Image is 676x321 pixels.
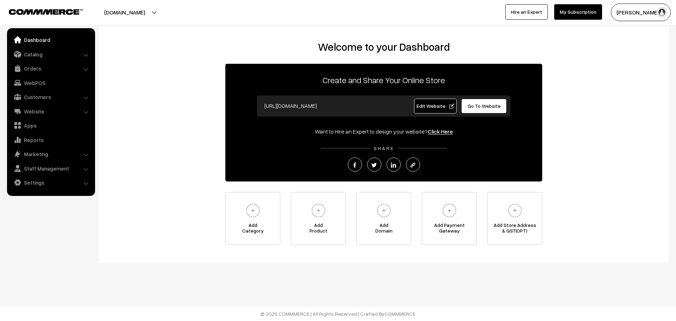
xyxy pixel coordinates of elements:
p: Create and Share Your Online Store [225,74,542,86]
span: Add Store Address & GST(OPT) [488,222,542,236]
img: plus.svg [505,201,525,220]
a: Go To Website [461,99,507,113]
a: WebPOS [9,76,93,89]
div: Want to Hire an Expert to design your website? [225,127,542,136]
a: Apps [9,119,93,132]
a: Customers [9,91,93,103]
a: Catalog [9,48,93,61]
a: AddDomain [356,192,411,245]
span: Edit Website [417,103,454,109]
a: COMMMERCE [9,7,70,16]
span: Add Product [291,222,345,236]
a: AddProduct [291,192,346,245]
img: plus.svg [440,201,459,220]
a: Add PaymentGateway [422,192,477,245]
a: Hire an Expert [505,4,548,20]
a: AddCategory [225,192,280,245]
button: [PERSON_NAME] [611,4,671,21]
a: Edit Website [414,99,457,113]
span: SHARE [370,145,398,151]
a: Settings [9,176,93,189]
img: plus.svg [309,201,328,220]
a: Click Here [428,128,453,135]
a: Staff Management [9,162,93,175]
a: Orders [9,62,93,75]
span: Add Payment Gateway [422,222,476,236]
img: user [657,7,667,18]
span: Add Domain [357,222,411,236]
img: plus.svg [243,201,263,220]
a: Website [9,105,93,118]
a: Marketing [9,148,93,160]
img: COMMMERCE [9,9,83,14]
h2: Welcome to your Dashboard [106,41,662,53]
button: [DOMAIN_NAME] [80,4,170,21]
a: COMMMERCE [384,311,415,317]
img: plus.svg [374,201,394,220]
a: Dashboard [9,33,93,46]
a: My Subscription [554,4,602,20]
a: Reports [9,134,93,146]
span: Go To Website [468,103,501,109]
a: Add Store Address& GST(OPT) [487,192,542,245]
span: Add Category [226,222,280,236]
